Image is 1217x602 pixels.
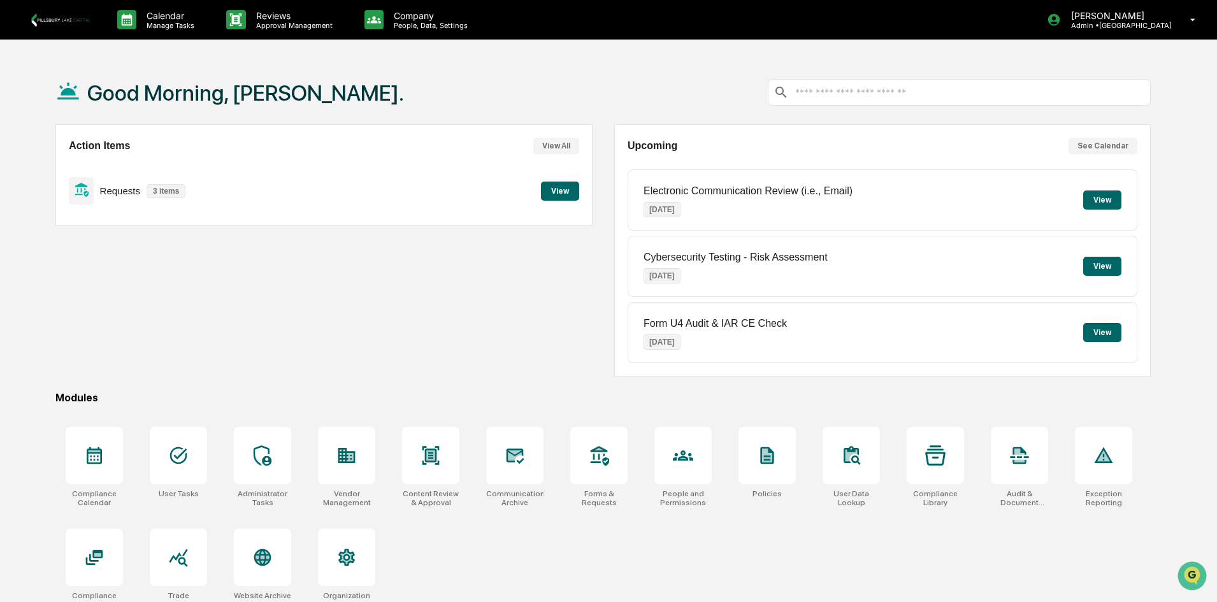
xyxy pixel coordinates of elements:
p: People, Data, Settings [384,21,474,30]
img: logo [31,13,92,27]
div: Start new chat [43,97,209,110]
a: 🗄️Attestations [87,155,163,178]
p: Cybersecurity Testing - Risk Assessment [644,252,828,263]
div: Compliance Calendar [66,489,123,507]
a: 🖐️Preclearance [8,155,87,178]
button: Start new chat [217,101,232,117]
div: Modules [55,392,1151,404]
span: Attestations [105,161,158,173]
p: [DATE] [644,334,681,350]
div: 🖐️ [13,162,23,172]
div: 🔎 [13,186,23,196]
div: User Data Lookup [823,489,880,507]
img: 1746055101610-c473b297-6a78-478c-a979-82029cc54cd1 [13,97,36,120]
div: People and Permissions [654,489,712,507]
iframe: Open customer support [1176,560,1211,594]
h1: Good Morning, [PERSON_NAME]. [87,80,404,106]
div: Exception Reporting [1075,489,1132,507]
p: Approval Management [246,21,339,30]
button: See Calendar [1069,138,1137,154]
p: Form U4 Audit & IAR CE Check [644,318,787,329]
button: View [1083,190,1121,210]
a: Powered byPylon [90,215,154,226]
span: Preclearance [25,161,82,173]
p: [DATE] [644,268,681,283]
div: 🗄️ [92,162,103,172]
div: Content Review & Approval [402,489,459,507]
p: Calendar [136,10,201,21]
div: Audit & Document Logs [991,489,1048,507]
div: We're available if you need us! [43,110,161,120]
div: Communications Archive [486,489,544,507]
p: Company [384,10,474,21]
span: Data Lookup [25,185,80,197]
button: View [1083,257,1121,276]
h2: Upcoming [628,140,677,152]
h2: Action Items [69,140,130,152]
span: Pylon [127,216,154,226]
p: Reviews [246,10,339,21]
div: Website Archive [234,591,291,600]
a: 🔎Data Lookup [8,180,85,203]
p: [PERSON_NAME] [1061,10,1172,21]
p: Electronic Communication Review (i.e., Email) [644,185,853,197]
a: View [541,184,579,196]
div: User Tasks [159,489,199,498]
p: Admin • [GEOGRAPHIC_DATA] [1061,21,1172,30]
button: View [541,182,579,201]
p: Manage Tasks [136,21,201,30]
p: [DATE] [644,202,681,217]
div: Vendor Management [318,489,375,507]
p: Requests [100,185,140,196]
div: Forms & Requests [570,489,628,507]
p: 3 items [147,184,185,198]
div: Policies [753,489,782,498]
p: How can we help? [13,27,232,47]
button: View All [533,138,579,154]
div: Compliance Library [907,489,964,507]
button: View [1083,323,1121,342]
div: Administrator Tasks [234,489,291,507]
